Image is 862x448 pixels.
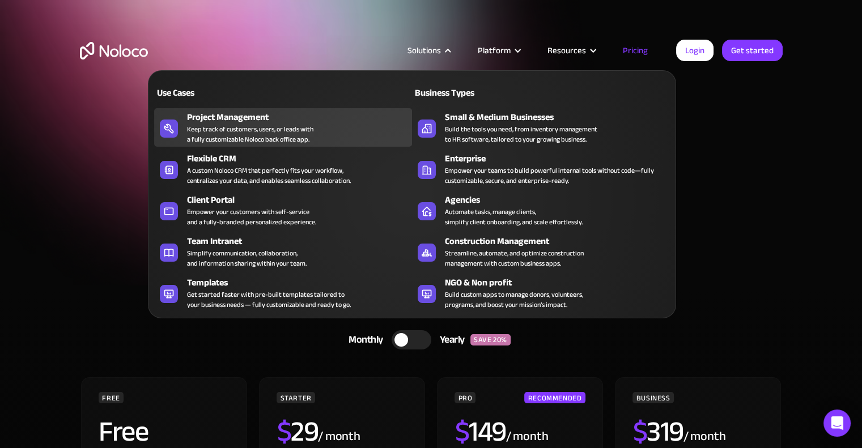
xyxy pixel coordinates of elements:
a: Project ManagementKeep track of customers, users, or leads witha fully customizable Noloco back o... [154,108,412,147]
a: TemplatesGet started faster with pre-built templates tailored toyour business needs — fully custo... [154,274,412,312]
h2: 29 [277,417,318,446]
a: Team IntranetSimplify communication, collaboration,and information sharing within your team. [154,232,412,271]
a: NGO & Non profitBuild custom apps to manage donors, volunteers,programs, and boost your mission’s... [412,274,670,312]
div: Build custom apps to manage donors, volunteers, programs, and boost your mission’s impact. [445,289,583,310]
div: Client Portal [187,193,417,207]
div: Solutions [393,43,464,58]
div: Agencies [445,193,675,207]
div: Simplify communication, collaboration, and information sharing within your team. [187,248,307,268]
div: A custom Noloco CRM that perfectly fits your workflow, centralizes your data, and enables seamles... [187,165,351,186]
a: home [80,42,148,59]
a: Flexible CRMA custom Noloco CRM that perfectly fits your workflow,centralizes your data, and enab... [154,150,412,188]
div: SAVE 20% [470,334,511,345]
a: Login [676,40,714,61]
div: Resources [547,43,586,58]
div: Small & Medium Businesses [445,110,675,124]
div: PRO [455,392,475,403]
div: Streamline, automate, and optimize construction management with custom business apps. [445,248,584,268]
div: Flexible CRM [187,152,417,165]
h2: Start for free. Upgrade to support your business at any stage. [80,176,783,193]
a: Construction ManagementStreamline, automate, and optimize constructionmanagement with custom busi... [412,232,670,271]
a: Get started [722,40,783,61]
div: Keep track of customers, users, or leads with a fully customizable Noloco back office app. [187,124,313,144]
div: Business Types [412,86,536,100]
div: NGO & Non profit [445,276,675,289]
div: Monthly [334,331,392,348]
h1: Flexible Pricing Designed for Business [80,96,783,164]
div: Enterprise [445,152,675,165]
div: Empower your customers with self-service and a fully-branded personalized experience. [187,207,316,227]
div: / month [318,428,360,446]
a: Small & Medium BusinessesBuild the tools you need, from inventory managementto HR software, tailo... [412,108,670,147]
div: Solutions [407,43,441,58]
div: STARTER [277,392,315,403]
div: Templates [187,276,417,289]
div: / month [683,428,725,446]
div: Team Intranet [187,234,417,248]
div: Automate tasks, manage clients, simplify client onboarding, and scale effortlessly. [445,207,583,227]
nav: Solutions [148,54,676,318]
a: AgenciesAutomate tasks, manage clients,simplify client onboarding, and scale effortlessly. [412,191,670,229]
div: CHOOSE YOUR PLAN [80,297,783,325]
div: FREE [99,392,124,403]
div: RECOMMENDED [524,392,585,403]
a: EnterpriseEmpower your teams to build powerful internal tools without code—fully customizable, se... [412,150,670,188]
div: Open Intercom Messenger [823,409,851,437]
h2: 319 [632,417,683,446]
h2: Free [99,417,148,446]
div: Resources [533,43,609,58]
a: Use Cases [154,79,412,105]
div: Use Cases [154,86,278,100]
div: Yearly [431,331,470,348]
div: / month [506,428,548,446]
div: Build the tools you need, from inventory management to HR software, tailored to your growing busi... [445,124,597,144]
h2: 149 [455,417,506,446]
div: Construction Management [445,234,675,248]
div: Platform [478,43,511,58]
div: Empower your teams to build powerful internal tools without code—fully customizable, secure, and ... [445,165,664,186]
div: BUSINESS [632,392,673,403]
div: Platform [464,43,533,58]
a: Business Types [412,79,670,105]
div: Project Management [187,110,417,124]
a: Pricing [609,43,662,58]
a: Client PortalEmpower your customers with self-serviceand a fully-branded personalized experience. [154,191,412,229]
div: Get started faster with pre-built templates tailored to your business needs — fully customizable ... [187,289,351,310]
